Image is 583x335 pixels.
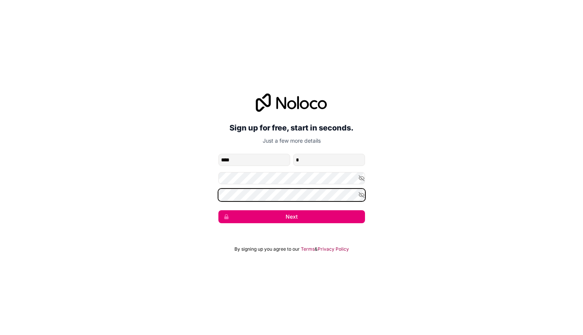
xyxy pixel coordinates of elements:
[234,246,300,252] span: By signing up you agree to our
[293,154,365,166] input: family-name
[218,121,365,135] h2: Sign up for free, start in seconds.
[301,246,315,252] a: Terms
[218,137,365,145] p: Just a few more details
[218,189,365,201] input: Confirm password
[218,210,365,223] button: Next
[315,246,318,252] span: &
[318,246,349,252] a: Privacy Policy
[218,154,290,166] input: given-name
[218,172,365,184] input: Password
